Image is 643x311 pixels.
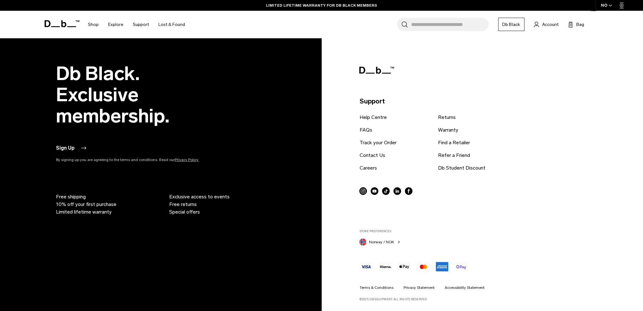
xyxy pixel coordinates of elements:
a: Careers [359,164,377,172]
a: Track your Order [359,139,396,146]
nav: Main Navigation [83,11,190,38]
span: Free shipping [56,193,86,201]
span: Special offers [169,208,200,216]
a: Warranty [438,126,458,134]
a: Returns [438,114,455,121]
img: Norway [359,239,366,246]
a: LIMITED LIFETIME WARRANTY FOR DB BLACK MEMBERS [266,3,377,8]
a: Find a Retailer [438,139,470,146]
a: Contact Us [359,152,385,159]
span: Account [542,21,559,28]
p: ©2025, Db Equipment. All rights reserved. [359,295,581,302]
h2: Db Black. Exclusive membership. [56,63,227,127]
span: Bag [576,21,584,28]
a: Privacy Policy. [175,158,199,162]
a: Privacy Statement [403,285,434,290]
a: Lost & Found [158,13,185,36]
label: Store Preferences [359,229,581,233]
a: Db Student Discount [438,164,485,172]
button: Sign Up [56,144,87,152]
a: Help Centre [359,114,386,121]
a: Account [534,21,559,28]
a: Accessibility Statement [444,285,484,290]
span: Exclusive access to events [169,193,230,201]
a: Terms & Conditions [359,285,393,290]
span: Limited lifetime warranty [56,208,112,216]
a: Db Black [498,18,524,31]
p: By signing up you are agreeing to the terms and conditions. Read our [56,157,227,163]
a: FAQs [359,126,372,134]
span: Free returns [169,201,197,208]
span: Norway / NOK [369,239,394,245]
p: Support [359,96,581,106]
span: 10% off your first purchase [56,201,116,208]
button: Bag [568,21,584,28]
button: Norway Norway / NOK [359,237,401,246]
a: Explore [108,13,123,36]
a: Shop [88,13,99,36]
a: Refer a Friend [438,152,470,159]
a: Support [133,13,149,36]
